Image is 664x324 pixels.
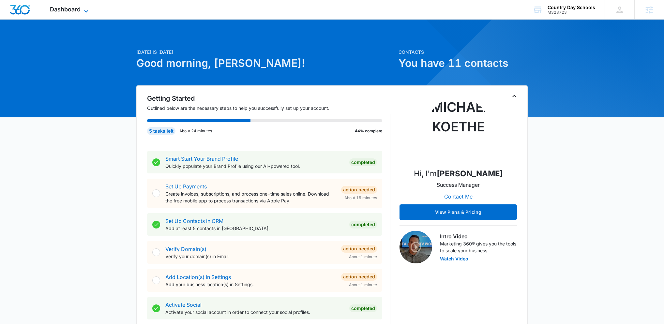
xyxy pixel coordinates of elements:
[344,195,377,201] span: About 15 minutes
[341,245,377,253] div: Action Needed
[165,274,231,280] a: Add Location(s) in Settings
[341,273,377,281] div: Action Needed
[147,94,390,103] h2: Getting Started
[440,240,517,254] p: Marketing 360® gives you the tools to scale your business.
[136,49,395,55] p: [DATE] is [DATE]
[349,304,377,312] div: Completed
[440,257,468,261] button: Watch Video
[349,158,377,166] div: Completed
[437,169,503,178] strong: [PERSON_NAME]
[414,168,503,180] p: Hi, I'm
[165,225,344,232] p: Add at least 5 contacts in [GEOGRAPHIC_DATA].
[349,282,377,288] span: About 1 minute
[437,181,480,189] p: Success Manager
[548,10,595,15] div: account id
[400,204,517,220] button: View Plans & Pricing
[165,302,202,308] a: Activate Social
[440,232,517,240] h3: Intro Video
[399,55,528,71] h1: You have 11 contacts
[165,309,344,316] p: Activate your social account in order to connect your social profiles.
[179,128,212,134] p: About 24 minutes
[165,163,344,169] p: Quickly populate your Brand Profile using our AI-powered tool.
[165,155,238,162] a: Smart Start Your Brand Profile
[165,190,336,204] p: Create invoices, subscriptions, and process one-time sales online. Download the free mobile app t...
[548,5,595,10] div: account name
[426,97,491,163] img: Michael Koethe
[147,105,390,111] p: Outlined below are the necessary steps to help you successfully set up your account.
[165,218,223,224] a: Set Up Contacts in CRM
[349,221,377,228] div: Completed
[438,189,479,204] button: Contact Me
[136,55,395,71] h1: Good morning, [PERSON_NAME]!
[165,246,206,252] a: Verify Domain(s)
[165,183,207,190] a: Set Up Payments
[147,127,175,135] div: 5 tasks left
[399,49,528,55] p: Contacts
[510,92,518,100] button: Toggle Collapse
[400,231,432,263] img: Intro Video
[355,128,382,134] p: 44% complete
[50,6,81,13] span: Dashboard
[165,281,336,288] p: Add your business location(s) in Settings.
[349,254,377,260] span: About 1 minute
[165,253,336,260] p: Verify your domain(s) in Email.
[341,186,377,194] div: Action Needed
